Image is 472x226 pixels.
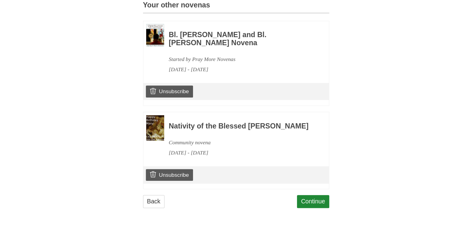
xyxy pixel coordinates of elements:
[146,24,164,46] img: Novena image
[143,1,329,13] h3: Your other novenas
[146,115,164,141] img: Novena image
[169,54,312,64] div: Started by Pray More Novenas
[143,195,164,208] a: Back
[169,148,312,158] div: [DATE] - [DATE]
[297,195,329,208] a: Continue
[169,64,312,75] div: [DATE] - [DATE]
[169,137,312,148] div: Community novena
[146,169,193,181] a: Unsubscribe
[169,31,312,47] h3: Bl. [PERSON_NAME] and Bl. [PERSON_NAME] Novena
[169,122,312,130] h3: Nativity of the Blessed [PERSON_NAME]
[146,85,193,97] a: Unsubscribe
